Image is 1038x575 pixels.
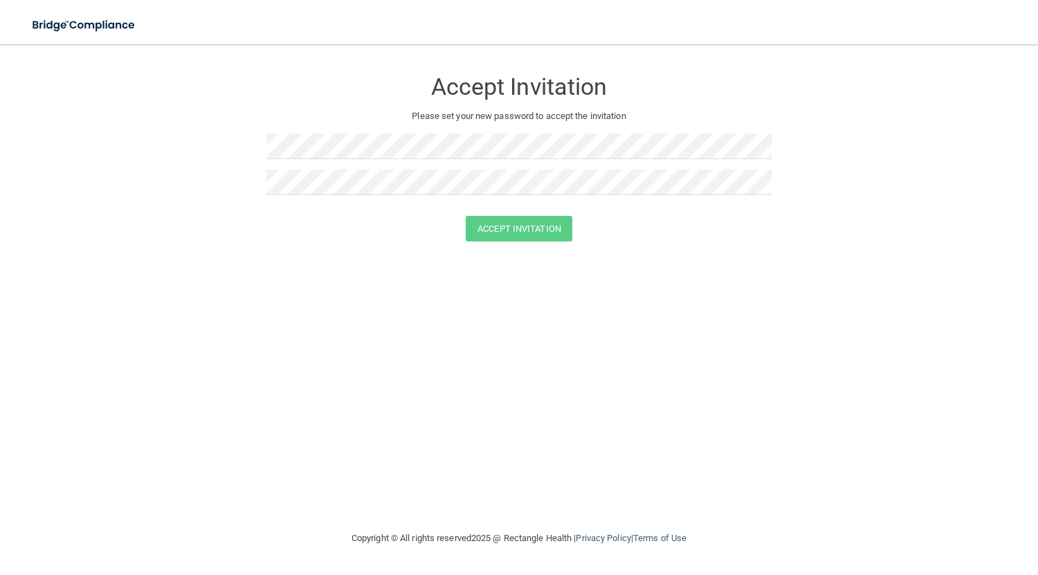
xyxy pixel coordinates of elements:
[277,108,761,125] p: Please set your new password to accept the invitation
[633,533,686,543] a: Terms of Use
[266,74,772,100] h3: Accept Invitation
[799,477,1021,532] iframe: Drift Widget Chat Controller
[576,533,630,543] a: Privacy Policy
[466,216,572,241] button: Accept Invitation
[266,516,772,560] div: Copyright © All rights reserved 2025 @ Rectangle Health | |
[21,11,148,39] img: bridge_compliance_login_screen.278c3ca4.svg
